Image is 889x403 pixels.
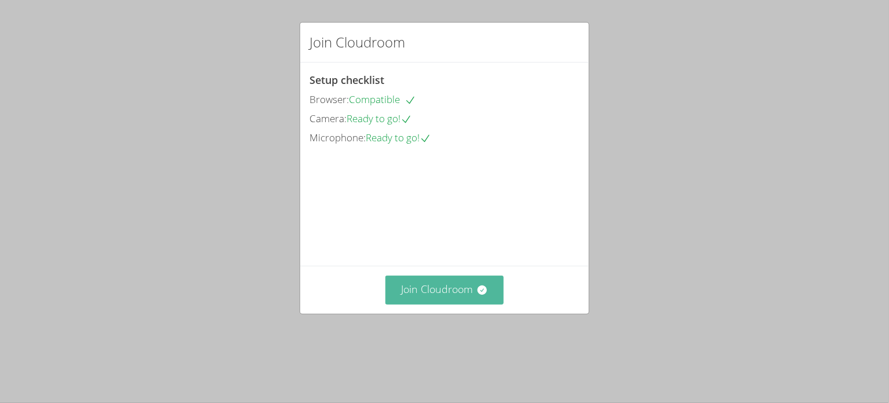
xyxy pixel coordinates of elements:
[347,112,412,125] span: Ready to go!
[366,131,431,144] span: Ready to go!
[309,131,366,144] span: Microphone:
[309,112,347,125] span: Camera:
[349,93,416,106] span: Compatible
[309,93,349,106] span: Browser:
[309,73,384,87] span: Setup checklist
[309,32,405,53] h2: Join Cloudroom
[385,276,504,304] button: Join Cloudroom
